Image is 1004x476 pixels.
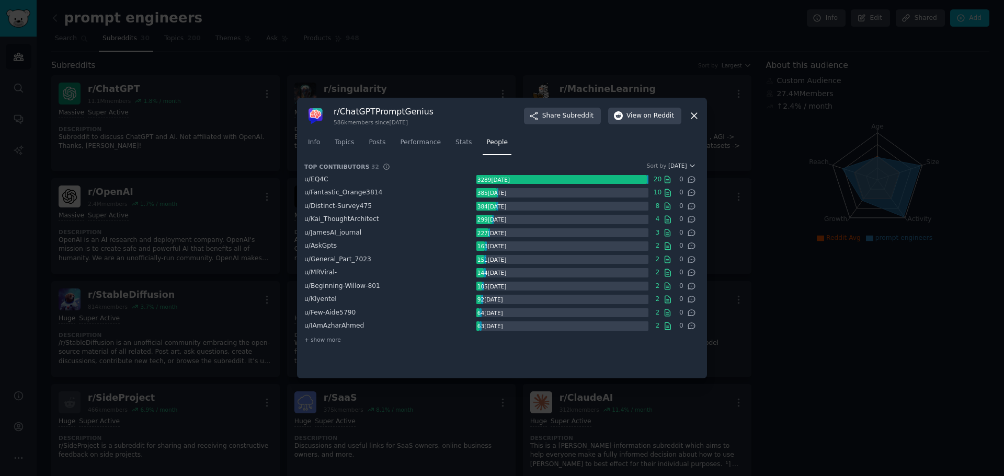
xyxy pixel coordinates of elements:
[652,268,663,277] span: 2
[652,175,663,184] span: 20
[476,321,504,331] div: 63 [DATE]
[563,111,594,121] span: Subreddit
[334,106,433,117] h3: r/ ChatGPTPromptGenius
[542,111,594,121] span: Share
[647,162,667,169] div: Sort by
[476,202,507,211] div: 384 [DATE]
[476,228,507,238] div: 227 [DATE]
[668,162,696,169] button: [DATE]
[304,322,364,329] span: u/ IAmAzharAhmed
[304,269,337,276] span: u/ MRViral-
[652,308,663,318] span: 2
[483,134,511,156] a: People
[308,138,320,147] span: Info
[676,268,687,277] span: 0
[676,255,687,264] span: 0
[652,255,663,264] span: 2
[676,175,687,184] span: 0
[369,138,385,147] span: Posts
[400,138,441,147] span: Performance
[676,188,687,198] span: 0
[652,241,663,251] span: 2
[304,202,372,210] span: u/ Distinct-Survey475
[476,188,507,198] div: 385 [DATE]
[676,202,687,211] span: 0
[304,176,328,183] span: u/ EQ4C
[335,138,354,147] span: Topics
[304,282,380,289] span: u/ Beginning-Willow-801
[652,295,663,304] span: 2
[476,241,507,251] div: 163 [DATE]
[524,108,601,124] button: ShareSubreddit
[486,138,508,147] span: People
[652,321,663,331] span: 2
[334,119,433,126] div: 586k members since [DATE]
[676,241,687,251] span: 0
[304,256,371,263] span: u/ General_Part_7023
[676,228,687,238] span: 0
[652,282,663,291] span: 2
[396,134,444,156] a: Performance
[476,308,504,318] div: 64 [DATE]
[304,242,337,249] span: u/ AskGpts
[676,282,687,291] span: 0
[304,336,341,343] span: + show more
[365,134,389,156] a: Posts
[304,189,382,196] span: u/ Fantastic_Orange3814
[626,111,674,121] span: View
[304,215,379,223] span: u/ Kai_ThoughtArchitect
[652,202,663,211] span: 8
[455,138,472,147] span: Stats
[676,295,687,304] span: 0
[476,295,504,304] div: 92 [DATE]
[668,162,687,169] span: [DATE]
[644,111,674,121] span: on Reddit
[676,321,687,331] span: 0
[331,134,358,156] a: Topics
[476,175,511,184] div: 3289 [DATE]
[476,268,507,277] div: 144 [DATE]
[304,134,324,156] a: Info
[476,215,507,224] div: 299 [DATE]
[304,163,379,170] h3: Top Contributors
[476,255,507,264] div: 151 [DATE]
[304,105,326,127] img: ChatGPTPromptGenius
[652,228,663,238] span: 3
[452,134,475,156] a: Stats
[304,295,337,303] span: u/ Klyentel
[652,215,663,224] span: 4
[608,108,681,124] button: Viewon Reddit
[676,308,687,318] span: 0
[676,215,687,224] span: 0
[371,164,379,170] span: 32
[652,188,663,198] span: 10
[304,309,356,316] span: u/ Few-Aide5790
[476,282,507,291] div: 105 [DATE]
[304,229,361,236] span: u/ JamesAI_journal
